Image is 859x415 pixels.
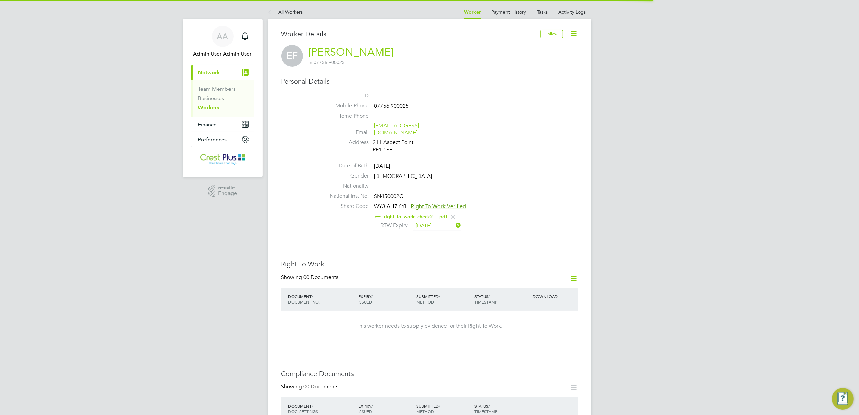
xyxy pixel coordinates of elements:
span: [DATE] [374,163,390,170]
span: / [439,294,440,299]
span: / [371,294,373,299]
span: ISSUED [358,299,372,305]
span: 07756 900025 [374,103,409,109]
a: Workers [198,104,219,111]
span: / [312,403,313,409]
img: crestplusoperations-logo-retina.png [200,154,245,165]
span: [DEMOGRAPHIC_DATA] [374,173,432,180]
span: / [312,294,313,299]
span: ISSUED [358,409,372,414]
label: National Ins. No. [322,193,369,200]
a: Powered byEngage [208,185,237,198]
span: METHOD [417,299,434,305]
span: Finance [198,121,217,128]
span: Powered by [218,185,237,191]
div: EXPIRY [357,290,415,308]
span: SN450002C [374,193,403,200]
span: 07756 900025 [309,59,345,65]
span: / [488,403,490,409]
a: AAAdmin User Admin User [191,26,254,58]
a: right_to_work_check2... .pdf [384,214,448,220]
span: / [488,294,490,299]
span: / [371,403,373,409]
a: Worker [464,9,481,15]
label: Gender [322,172,369,180]
span: EF [281,45,303,67]
a: Activity Logs [559,9,586,15]
div: SUBMITTED [415,290,473,308]
span: / [439,403,440,409]
button: Finance [191,117,254,132]
label: ID [322,92,369,99]
span: WY3 AH7 6YL [374,203,408,210]
label: Mobile Phone [322,102,369,109]
nav: Main navigation [183,19,263,177]
a: All Workers [268,9,303,15]
div: Showing [281,383,340,390]
span: TIMESTAMP [474,299,497,305]
a: [PERSON_NAME] [309,45,394,59]
div: 211 Aspect Point PE1 1PF [373,139,437,153]
a: Tasks [537,9,548,15]
div: Showing [281,274,340,281]
span: Right To Work Verified [411,203,466,210]
span: 00 Documents [304,274,339,281]
input: Select one [413,221,461,231]
a: Team Members [198,86,236,92]
label: Date of Birth [322,162,369,169]
span: TIMESTAMP [474,409,497,414]
label: Share Code [322,203,369,210]
label: Address [322,139,369,146]
button: Follow [540,30,563,38]
label: Email [322,129,369,136]
h3: Right To Work [281,260,578,268]
div: STATUS [473,290,531,308]
span: 00 Documents [304,383,339,390]
span: AA [217,32,228,41]
label: RTW Expiry [374,222,408,229]
div: DOWNLOAD [531,290,578,302]
span: m: [309,59,314,65]
span: Preferences [198,136,227,143]
a: [EMAIL_ADDRESS][DOMAIN_NAME] [374,122,419,136]
span: METHOD [417,409,434,414]
span: Engage [218,191,237,196]
span: Admin User Admin User [191,50,254,58]
button: Network [191,65,254,80]
span: DOC. SETTINGS [288,409,318,414]
label: Home Phone [322,113,369,120]
a: Businesses [198,95,224,101]
a: Payment History [492,9,526,15]
span: Network [198,69,220,76]
button: Engage Resource Center [832,388,854,410]
div: DOCUMENT [287,290,357,308]
div: Network [191,80,254,117]
span: DOCUMENT NO. [288,299,320,305]
h3: Personal Details [281,77,578,86]
h3: Compliance Documents [281,369,578,378]
label: Nationality [322,183,369,190]
h3: Worker Details [281,30,540,38]
button: Preferences [191,132,254,147]
div: This worker needs to supply evidence for their Right To Work. [288,323,571,330]
a: Go to home page [191,154,254,165]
